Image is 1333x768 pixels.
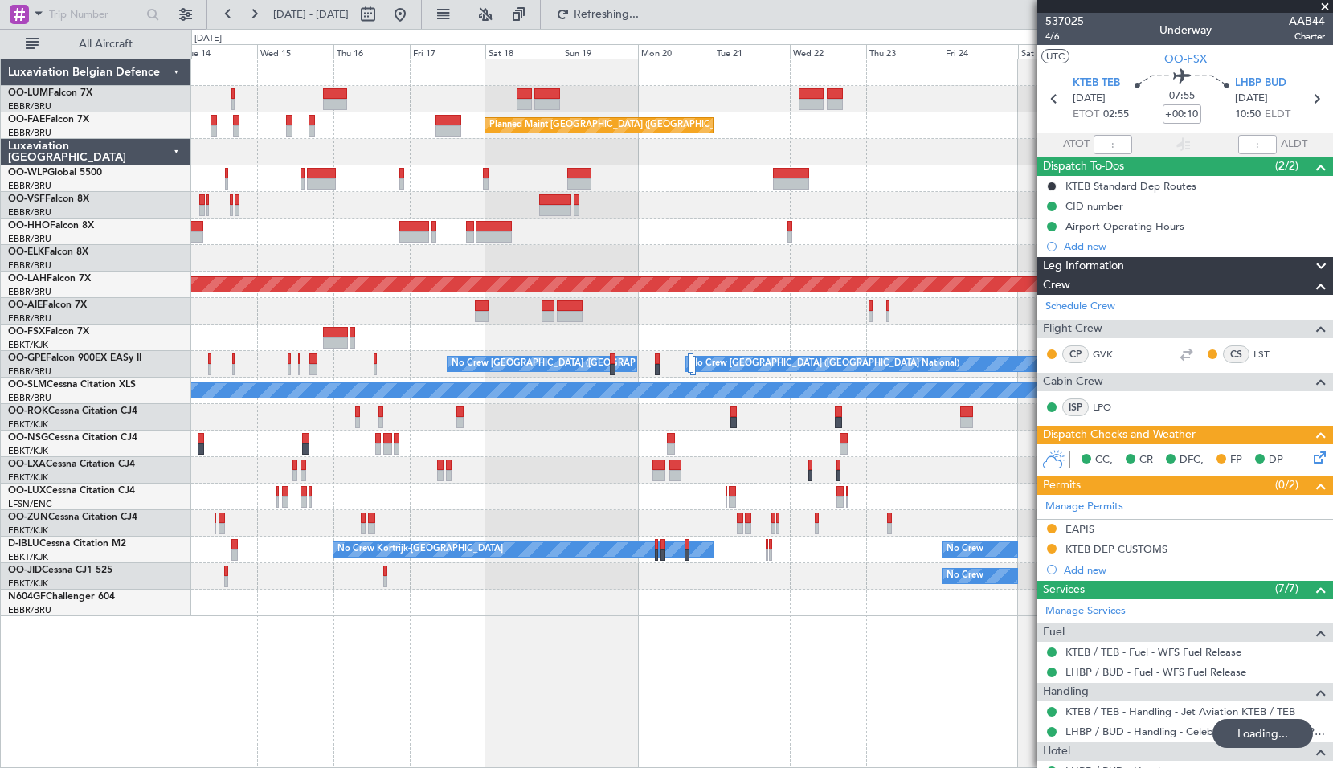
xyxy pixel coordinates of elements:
div: No Crew Kortrijk-[GEOGRAPHIC_DATA] [337,537,503,562]
button: Refreshing... [549,2,645,27]
div: CP [1062,345,1089,363]
div: No Crew [GEOGRAPHIC_DATA] ([GEOGRAPHIC_DATA] National) [690,352,959,376]
div: KTEB DEP CUSTOMS [1065,542,1167,556]
div: Sat 18 [485,44,562,59]
span: ALDT [1281,137,1307,153]
span: OO-FAE [8,115,45,125]
a: OO-NSGCessna Citation CJ4 [8,433,137,443]
span: OO-LAH [8,274,47,284]
a: EBKT/KJK [8,445,48,457]
a: OO-SLMCessna Citation XLS [8,380,136,390]
span: ELDT [1265,107,1290,123]
span: [DATE] [1073,91,1106,107]
span: OO-AIE [8,300,43,310]
a: N604GFChallenger 604 [8,592,115,602]
a: LHBP / BUD - Handling - Celebi Budapest Gat LHBP / BUD [1065,725,1325,738]
a: OO-LUXCessna Citation CJ4 [8,486,135,496]
span: OO-VSF [8,194,45,204]
a: GVK [1093,347,1129,362]
div: Wed 22 [790,44,866,59]
div: Sat 25 [1018,44,1094,59]
span: [DATE] [1235,91,1268,107]
span: DP [1269,452,1283,468]
span: CR [1139,452,1153,468]
span: (7/7) [1275,580,1298,597]
span: OO-LUM [8,88,48,98]
a: EBBR/BRU [8,313,51,325]
a: OO-ELKFalcon 8X [8,247,88,257]
button: All Aircraft [18,31,174,57]
div: CS [1223,345,1249,363]
span: FP [1230,452,1242,468]
a: KTEB / TEB - Fuel - WFS Fuel Release [1065,645,1241,659]
div: EAPIS [1065,522,1094,536]
span: Dispatch Checks and Weather [1043,426,1196,444]
div: Loading... [1212,719,1313,748]
span: KTEB TEB [1073,76,1120,92]
span: Dispatch To-Dos [1043,157,1124,176]
a: EBKT/KJK [8,472,48,484]
span: OO-SLM [8,380,47,390]
div: Planned Maint [GEOGRAPHIC_DATA] ([GEOGRAPHIC_DATA] National) [489,113,780,137]
span: Charter [1289,30,1325,43]
span: OO-WLP [8,168,47,178]
a: EBBR/BRU [8,392,51,404]
a: OO-LUMFalcon 7X [8,88,92,98]
span: 07:55 [1169,88,1195,104]
span: OO-HHO [8,221,50,231]
span: LHBP BUD [1235,76,1286,92]
span: (2/2) [1275,157,1298,174]
span: N604GF [8,592,46,602]
a: EBKT/KJK [8,578,48,590]
a: Manage Permits [1045,499,1123,515]
span: All Aircraft [42,39,170,50]
div: No Crew [947,564,983,588]
span: Flight Crew [1043,320,1102,338]
button: UTC [1041,49,1069,63]
div: Add new [1064,563,1325,577]
a: LST [1253,347,1290,362]
span: Hotel [1043,742,1070,761]
span: Fuel [1043,623,1065,642]
a: OO-ROKCessna Citation CJ4 [8,406,137,416]
a: OO-HHOFalcon 8X [8,221,94,231]
span: Refreshing... [573,9,640,20]
span: OO-ROK [8,406,48,416]
span: OO-GPE [8,353,46,363]
div: Wed 15 [257,44,333,59]
span: DFC, [1180,452,1204,468]
div: Add new [1064,239,1325,253]
span: D-IBLU [8,539,39,549]
div: CID number [1065,199,1123,213]
div: Airport Operating Hours [1065,219,1184,233]
span: ATOT [1063,137,1090,153]
span: OO-NSG [8,433,48,443]
a: EBBR/BRU [8,286,51,298]
span: Leg Information [1043,257,1124,276]
a: OO-FSXFalcon 7X [8,327,89,337]
a: OO-VSFFalcon 8X [8,194,89,204]
div: Fri 24 [943,44,1019,59]
span: OO-FSX [1164,51,1207,67]
span: 02:55 [1103,107,1129,123]
input: Trip Number [49,2,141,27]
div: ISP [1062,398,1089,416]
input: --:-- [1094,135,1132,154]
a: EBBR/BRU [8,604,51,616]
span: 537025 [1045,13,1084,30]
a: OO-JIDCessna CJ1 525 [8,566,112,575]
div: Tue 21 [714,44,790,59]
a: OO-LXACessna Citation CJ4 [8,460,135,469]
span: CC, [1095,452,1113,468]
a: Manage Services [1045,603,1126,619]
a: OO-GPEFalcon 900EX EASy II [8,353,141,363]
a: EBBR/BRU [8,206,51,219]
a: OO-FAEFalcon 7X [8,115,89,125]
span: [DATE] - [DATE] [273,7,349,22]
a: LHBP / BUD - Fuel - WFS Fuel Release [1065,665,1246,679]
a: OO-ZUNCessna Citation CJ4 [8,513,137,522]
a: KTEB / TEB - Handling - Jet Aviation KTEB / TEB [1065,705,1295,718]
a: EBBR/BRU [8,259,51,272]
span: ETOT [1073,107,1099,123]
a: EBKT/KJK [8,551,48,563]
